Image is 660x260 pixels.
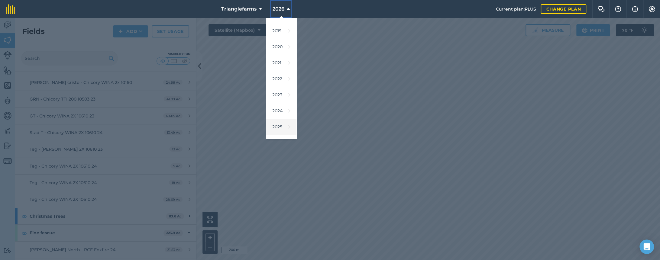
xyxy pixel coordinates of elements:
span: Trianglefarms [221,5,257,13]
span: Current plan : PLUS [496,6,536,12]
a: 2025 [266,119,296,135]
a: 2023 [266,87,296,103]
img: fieldmargin Logo [6,4,15,14]
span: 2026 [273,5,284,13]
img: svg+xml;base64,PHN2ZyB4bWxucz0iaHR0cDovL3d3dy53My5vcmcvMjAwMC9zdmciIHdpZHRoPSIxNyIgaGVpZ2h0PSIxNy... [632,5,638,13]
img: A question mark icon [614,6,622,12]
a: 2021 [266,55,296,71]
a: 2020 [266,39,296,55]
img: A cog icon [648,6,655,12]
img: Two speech bubbles overlapping with the left bubble in the forefront [597,6,605,12]
a: 2022 [266,71,296,87]
a: 2026 [266,135,296,151]
a: 2019 [266,23,296,39]
a: 2024 [266,103,296,119]
a: Change plan [541,4,586,14]
div: Open Intercom Messenger [639,239,654,254]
